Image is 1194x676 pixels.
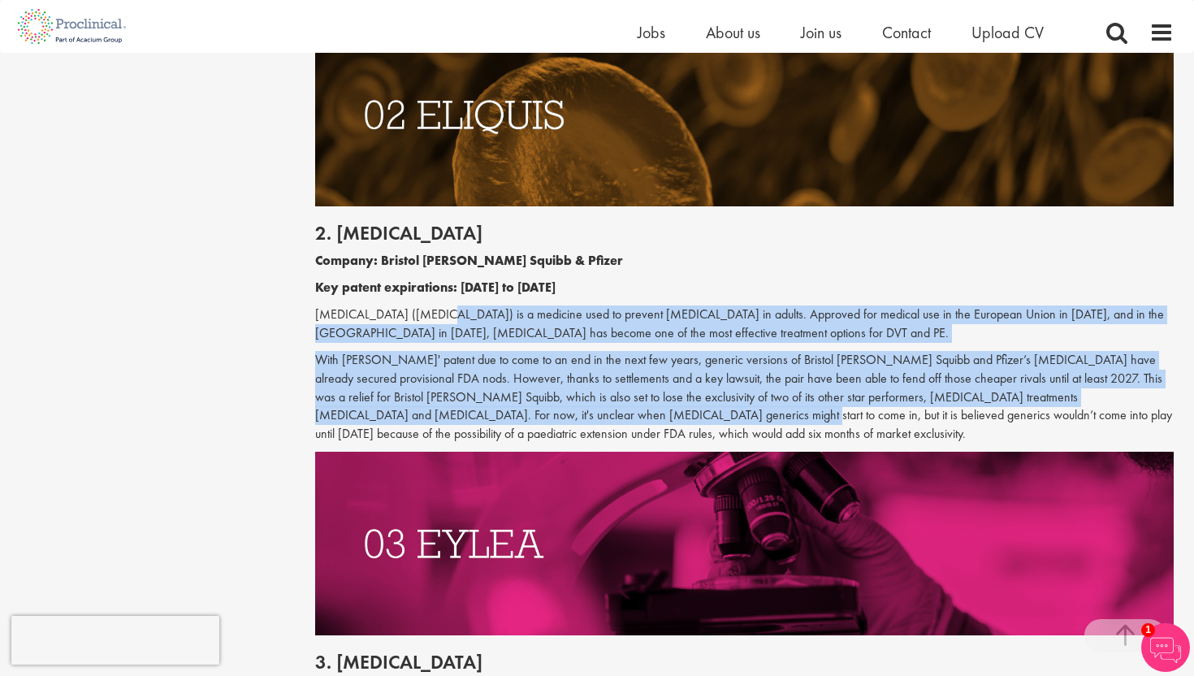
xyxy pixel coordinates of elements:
[1141,623,1155,637] span: 1
[801,22,841,43] a: Join us
[706,22,760,43] a: About us
[315,279,556,296] b: Key patent expirations: [DATE] to [DATE]
[971,22,1044,43] a: Upload CV
[315,23,1175,206] img: Drugs with patents due to expire Eliquis
[882,22,931,43] a: Contact
[315,452,1175,635] img: Drugs with patents due to expire Eylea
[315,305,1175,343] p: [MEDICAL_DATA] ([MEDICAL_DATA]) is a medicine used to prevent [MEDICAL_DATA] in adults. Approved ...
[315,652,1175,673] h2: 3. [MEDICAL_DATA]
[315,351,1175,444] p: With [PERSON_NAME]' patent due to come to an end in the next few years, generic versions of Brist...
[315,252,623,269] b: Company: Bristol [PERSON_NAME] Squibb & Pfizer
[315,223,1175,244] h2: 2. [MEDICAL_DATA]
[1141,623,1190,672] img: Chatbot
[638,22,665,43] a: Jobs
[11,616,219,665] iframe: reCAPTCHA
